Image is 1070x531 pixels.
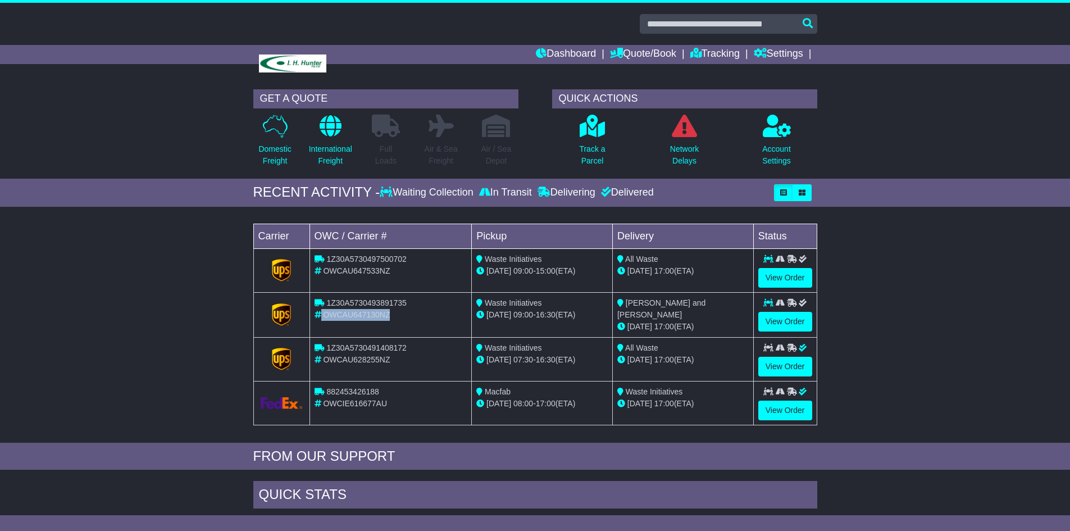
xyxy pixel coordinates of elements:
[654,399,674,408] span: 17:00
[536,399,556,408] span: 17:00
[253,224,309,248] td: Carrier
[272,348,291,370] img: GetCarrierServiceLogo
[476,265,608,277] div: - (ETA)
[485,255,541,264] span: Waste Initiatives
[486,355,511,364] span: [DATE]
[617,354,749,366] div: (ETA)
[323,310,390,319] span: OWCAU647130NZ
[272,303,291,326] img: GetCarrierServiceLogo
[617,298,705,319] span: [PERSON_NAME] and [PERSON_NAME]
[323,266,390,275] span: OWCAU647533NZ
[258,114,292,173] a: DomesticFreight
[758,268,812,288] a: View Order
[326,298,406,307] span: 1Z30A5730493891735
[272,259,291,282] img: GetCarrierServiceLogo
[326,255,406,264] span: 1Z30A5730497500702
[627,399,652,408] span: [DATE]
[758,312,812,332] a: View Order
[425,143,458,167] p: Air & Sea Freight
[485,343,541,352] span: Waste Initiatives
[579,143,605,167] p: Track a Parcel
[513,399,533,408] span: 08:00
[253,89,518,108] div: GET A QUOTE
[627,322,652,331] span: [DATE]
[513,310,533,319] span: 09:00
[670,143,699,167] p: Network Delays
[753,224,817,248] td: Status
[326,387,379,396] span: 882453426188
[309,224,472,248] td: OWC / Carrier #
[261,397,303,409] img: GetCarrierServiceLogo
[535,187,598,199] div: Delivering
[579,114,605,173] a: Track aParcel
[762,114,791,173] a: AccountSettings
[617,321,749,333] div: (ETA)
[258,143,291,167] p: Domestic Freight
[617,398,749,410] div: (ETA)
[762,143,791,167] p: Account Settings
[654,322,674,331] span: 17:00
[486,266,511,275] span: [DATE]
[309,143,352,167] p: International Freight
[380,187,476,199] div: Waiting Collection
[654,355,674,364] span: 17:00
[612,224,753,248] td: Delivery
[625,343,658,352] span: All Waste
[536,45,596,64] a: Dashboard
[536,310,556,319] span: 16:30
[513,266,533,275] span: 09:00
[513,355,533,364] span: 07:30
[476,187,535,199] div: In Transit
[323,355,390,364] span: OWCAU628255NZ
[536,355,556,364] span: 16:30
[486,399,511,408] span: [DATE]
[476,398,608,410] div: - (ETA)
[552,89,817,108] div: QUICK ACTIONS
[372,143,400,167] p: Full Loads
[690,45,740,64] a: Tracking
[610,45,676,64] a: Quote/Book
[472,224,613,248] td: Pickup
[627,355,652,364] span: [DATE]
[253,184,380,201] div: RECENT ACTIVITY -
[253,481,817,511] div: Quick Stats
[536,266,556,275] span: 15:00
[326,343,406,352] span: 1Z30A5730491408172
[758,401,812,420] a: View Order
[598,187,654,199] div: Delivered
[323,399,387,408] span: OWCIE616677AU
[754,45,803,64] a: Settings
[476,354,608,366] div: - (ETA)
[670,114,699,173] a: NetworkDelays
[617,265,749,277] div: (ETA)
[476,309,608,321] div: - (ETA)
[485,298,541,307] span: Waste Initiatives
[253,448,817,465] div: FROM OUR SUPPORT
[654,266,674,275] span: 17:00
[481,143,512,167] p: Air / Sea Depot
[626,387,682,396] span: Waste Initiatives
[627,266,652,275] span: [DATE]
[486,310,511,319] span: [DATE]
[308,114,353,173] a: InternationalFreight
[625,255,658,264] span: All Waste
[485,387,511,396] span: Macfab
[758,357,812,376] a: View Order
